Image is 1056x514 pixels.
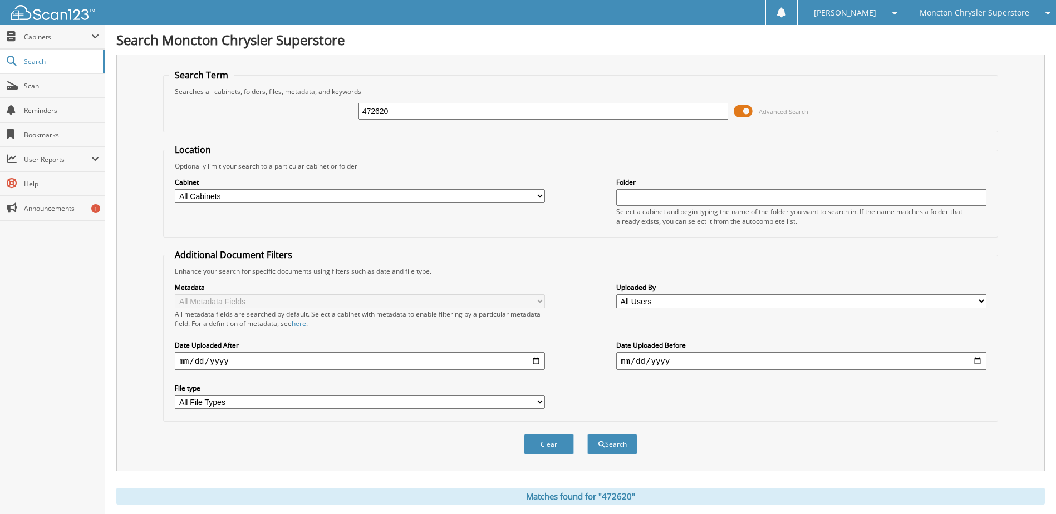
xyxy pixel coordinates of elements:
[116,488,1045,505] div: Matches found for "472620"
[24,32,91,42] span: Cabinets
[24,57,97,66] span: Search
[175,177,545,187] label: Cabinet
[616,352,986,370] input: end
[759,107,808,116] span: Advanced Search
[175,340,545,350] label: Date Uploaded After
[169,87,991,96] div: Searches all cabinets, folders, files, metadata, and keywords
[616,340,986,350] label: Date Uploaded Before
[91,204,100,213] div: 1
[175,352,545,370] input: start
[616,283,986,292] label: Uploaded By
[24,81,99,91] span: Scan
[24,106,99,115] span: Reminders
[175,309,545,328] div: All metadata fields are searched by default. Select a cabinet with metadata to enable filtering b...
[292,319,306,328] a: here
[814,9,876,16] span: [PERSON_NAME]
[24,155,91,164] span: User Reports
[169,144,217,156] legend: Location
[175,283,545,292] label: Metadata
[11,5,95,20] img: scan123-logo-white.svg
[169,161,991,171] div: Optionally limit your search to a particular cabinet or folder
[169,266,991,276] div: Enhance your search for specific documents using filters such as date and file type.
[24,179,99,189] span: Help
[169,249,298,261] legend: Additional Document Filters
[116,31,1045,49] h1: Search Moncton Chrysler Superstore
[169,69,234,81] legend: Search Term
[616,177,986,187] label: Folder
[175,383,545,393] label: File type
[616,207,986,226] div: Select a cabinet and begin typing the name of the folder you want to search in. If the name match...
[24,130,99,140] span: Bookmarks
[587,434,637,454] button: Search
[24,204,99,213] span: Announcements
[920,9,1029,16] span: Moncton Chrysler Superstore
[524,434,574,454] button: Clear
